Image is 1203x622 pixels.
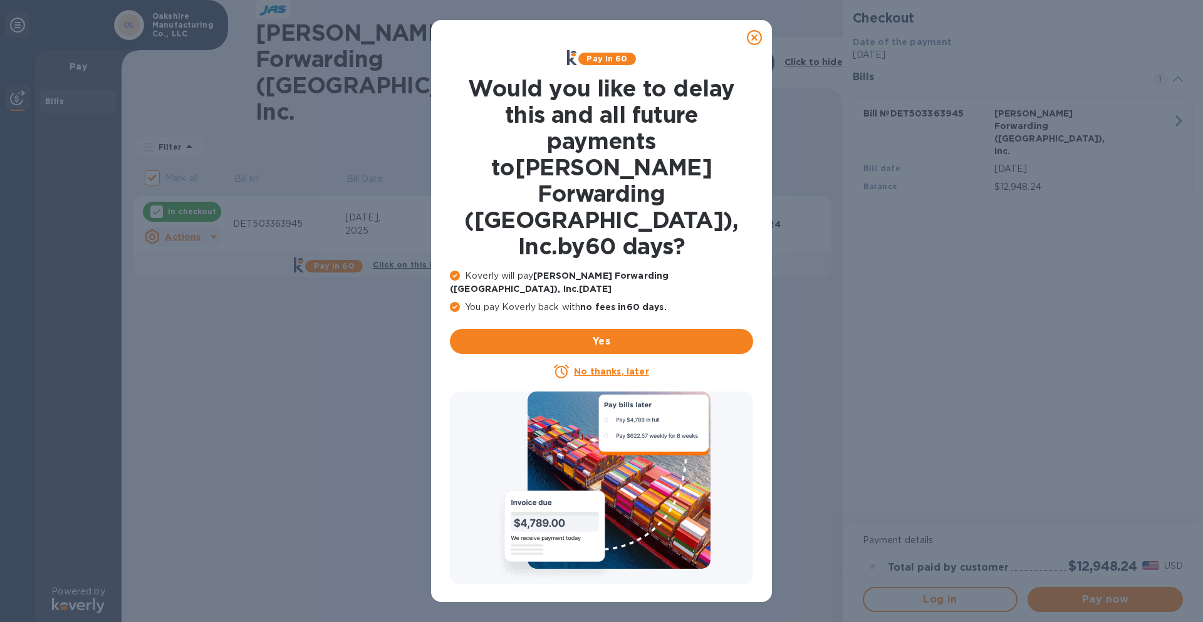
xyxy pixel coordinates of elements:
[450,269,753,296] p: Koverly will pay
[574,366,648,376] u: No thanks, later
[460,334,743,349] span: Yes
[450,271,669,294] b: [PERSON_NAME] Forwarding ([GEOGRAPHIC_DATA]), Inc. [DATE]
[580,302,666,312] b: no fees in 60 days .
[586,54,627,63] b: Pay in 60
[450,329,753,354] button: Yes
[450,75,753,259] h1: Would you like to delay this and all future payments to [PERSON_NAME] Forwarding ([GEOGRAPHIC_DAT...
[450,301,753,314] p: You pay Koverly back with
